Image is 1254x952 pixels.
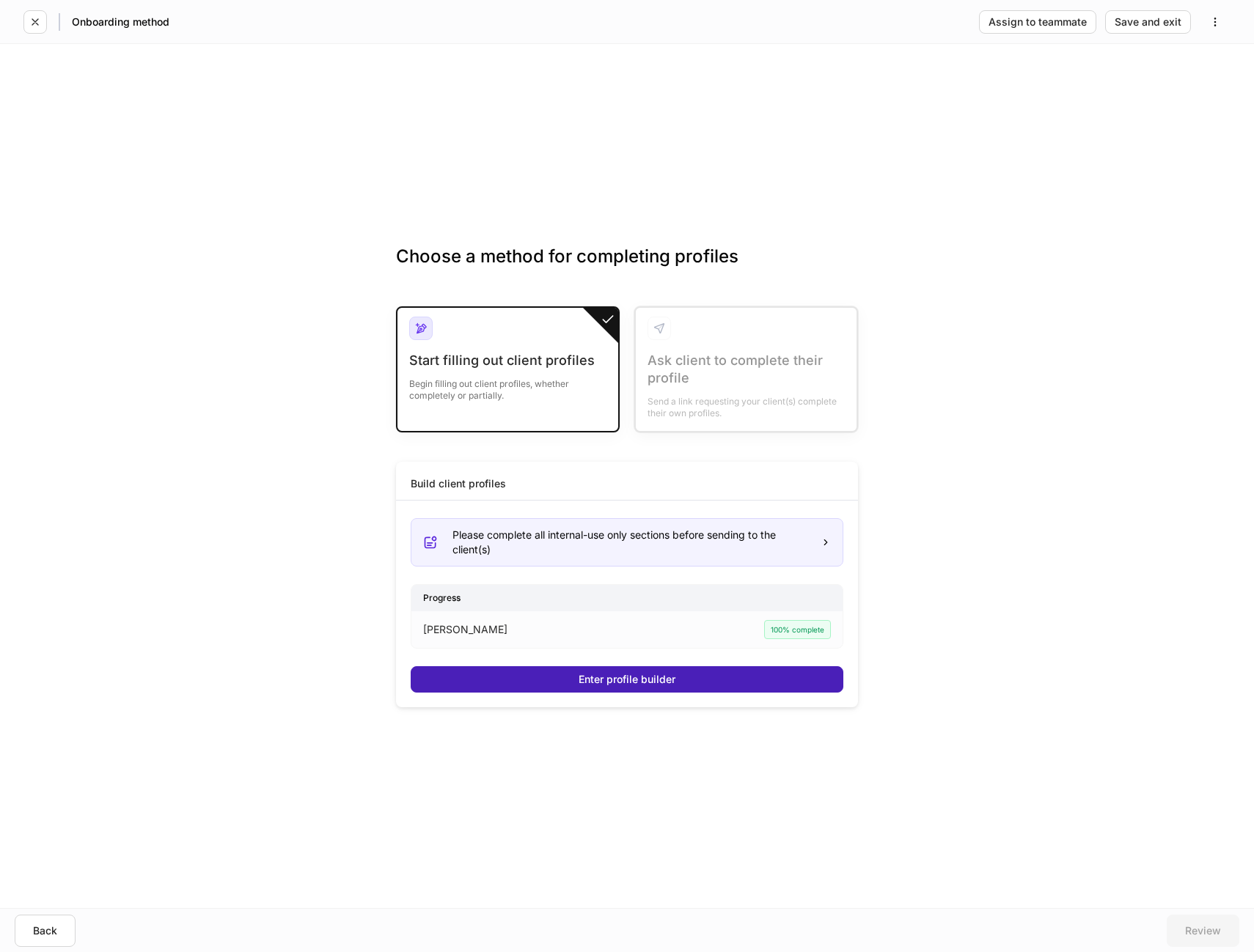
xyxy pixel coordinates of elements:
[15,915,76,947] button: Back
[411,585,843,610] div: Progress
[396,245,858,292] h3: Choose a method for completing profiles
[72,15,169,29] h5: Onboarding method
[411,476,506,491] div: Build client profiles
[989,17,1087,27] div: Assign to teammate
[33,926,57,936] div: Back
[409,352,606,369] div: Start filling out client profiles
[1115,17,1181,27] div: Save and exit
[579,674,675,685] div: Enter profile builder
[423,622,507,637] p: [PERSON_NAME]
[1105,10,1191,34] button: Save and exit
[764,620,831,639] div: 100% complete
[409,369,606,402] div: Begin filling out client profiles, whether completely or partially.
[452,528,809,557] div: Please complete all internal-use only sections before sending to the client(s)
[411,666,843,693] button: Enter profile builder
[979,10,1096,34] button: Assign to teammate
